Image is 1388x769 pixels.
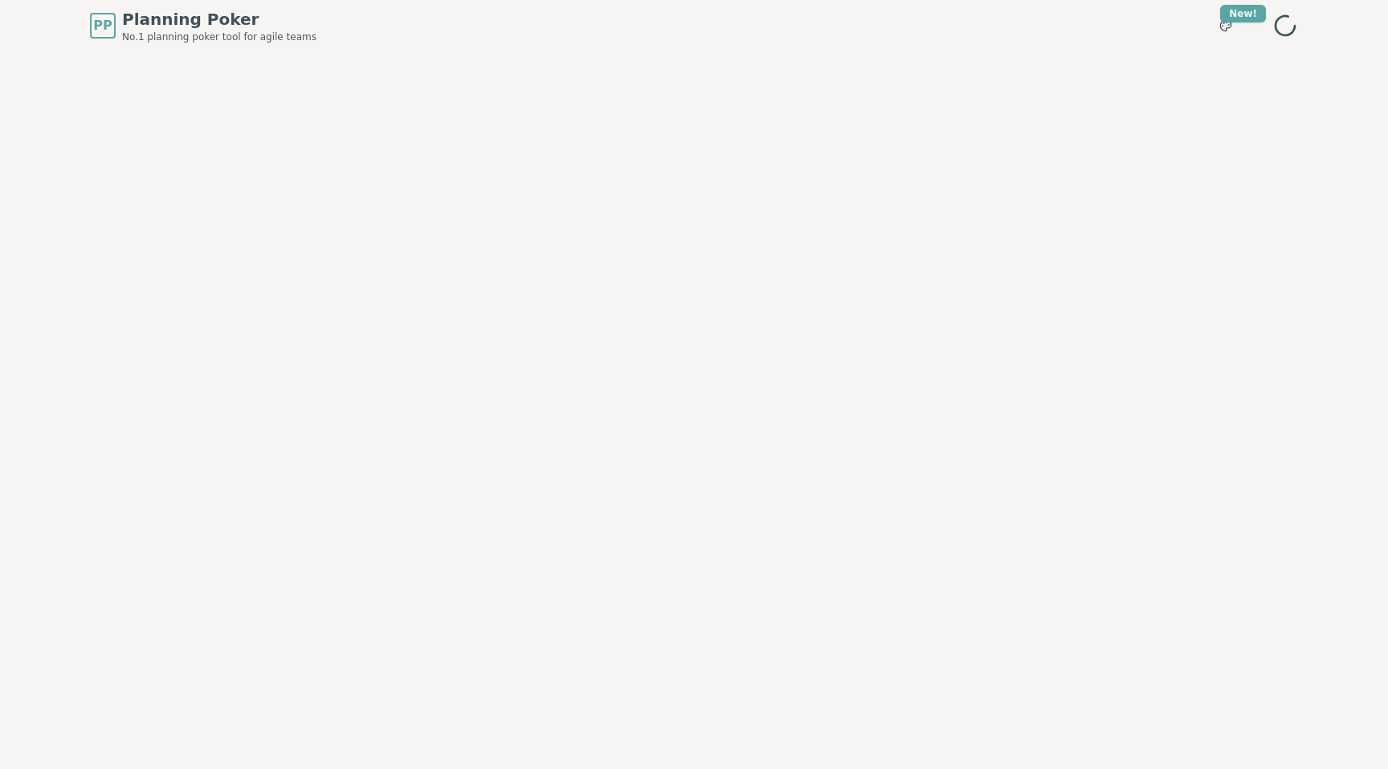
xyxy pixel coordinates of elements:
span: Planning Poker [122,8,316,31]
span: No.1 planning poker tool for agile teams [122,31,316,43]
span: PP [93,16,112,35]
button: New! [1211,11,1240,40]
a: PPPlanning PokerNo.1 planning poker tool for agile teams [90,8,316,43]
div: New! [1220,5,1266,22]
